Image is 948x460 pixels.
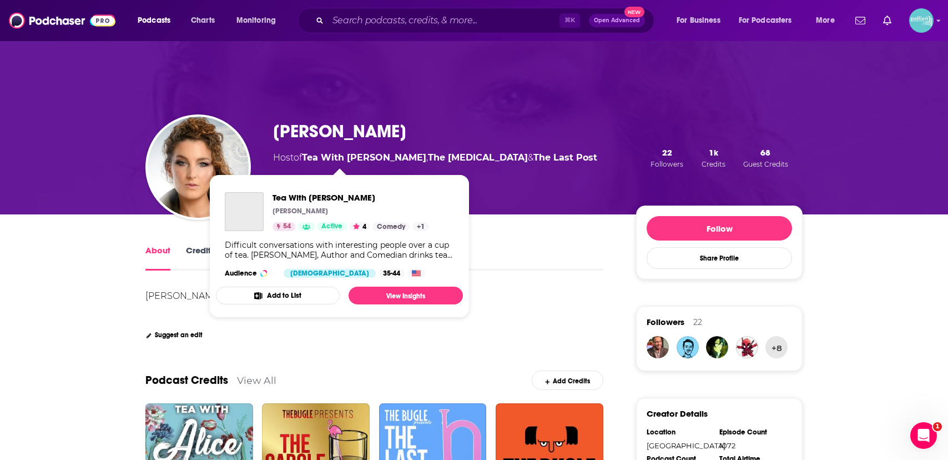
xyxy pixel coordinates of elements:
[706,336,728,358] img: erictbar
[532,371,603,390] a: Add Credits
[225,240,454,260] div: Difficult conversations with interesting people over a cup of tea. [PERSON_NAME], Author and Come...
[273,152,294,163] span: Host
[559,13,580,28] span: ⌘ K
[284,269,376,278] div: [DEMOGRAPHIC_DATA]
[909,8,934,33] button: Show profile menu
[589,14,645,27] button: Open AdvancedNew
[851,11,870,30] a: Show notifications dropdown
[647,408,708,419] h3: Creator Details
[662,147,672,158] span: 22
[145,291,419,301] div: [PERSON_NAME] is a comedian, writer, podcaster, and actress.
[145,331,203,339] a: Suggest an edit
[237,374,276,386] a: View All
[317,222,347,231] a: Active
[225,269,275,278] h3: Audience
[879,11,896,30] a: Show notifications dropdown
[145,373,228,387] a: Podcast Credits
[709,147,718,158] span: 1k
[698,147,729,169] button: 1kCredits
[273,121,406,142] h1: [PERSON_NAME]
[372,222,410,231] a: Comedy
[647,428,712,437] div: Location
[647,441,712,450] div: [GEOGRAPHIC_DATA]
[594,18,640,23] span: Open Advanced
[273,222,295,231] a: 54
[533,152,597,163] a: The Last Post
[145,245,170,271] a: About
[9,10,115,31] img: Podchaser - Follow, Share and Rate Podcasts
[651,160,683,168] span: Followers
[647,216,792,241] button: Follow
[328,12,559,29] input: Search podcasts, credits, & more...
[229,12,290,29] button: open menu
[647,147,687,169] button: 22Followers
[191,13,215,28] span: Charts
[184,12,221,29] a: Charts
[719,441,785,450] div: 1072
[743,160,788,168] span: Guest Credits
[760,147,770,158] span: 68
[138,13,170,28] span: Podcasts
[186,245,236,271] a: Credits1072
[624,7,644,17] span: New
[808,12,849,29] button: open menu
[379,269,405,278] div: 35-44
[321,221,342,232] span: Active
[740,147,791,169] button: 68Guest Credits
[719,428,785,437] div: Episode Count
[647,317,684,327] span: Followers
[909,8,934,33] img: User Profile
[302,152,426,163] a: Tea With Alice
[669,12,734,29] button: open menu
[732,12,808,29] button: open menu
[765,336,788,358] button: +8
[736,336,758,358] img: tkbroon
[225,192,264,231] a: Tea With Alice
[426,152,428,163] span: ,
[308,8,665,33] div: Search podcasts, credits, & more...
[702,160,725,168] span: Credits
[647,247,792,269] button: Share Profile
[283,221,291,232] span: 54
[693,317,702,327] div: 22
[216,287,340,304] button: Add to List
[148,117,249,218] img: Alice Fraser
[428,152,528,163] a: The Gargle
[528,152,533,163] span: &
[130,12,185,29] button: open menu
[236,13,276,28] span: Monitoring
[273,207,328,216] p: [PERSON_NAME]
[910,422,937,449] iframe: Intercom live chat
[350,222,370,231] button: 4
[647,336,669,358] img: Bluesradio62
[273,192,429,203] span: Tea With [PERSON_NAME]
[273,192,429,203] a: Tea With Alice
[677,13,720,28] span: For Business
[677,336,699,358] img: podirregular
[739,13,792,28] span: For Podcasters
[412,222,429,231] a: +1
[294,152,426,163] span: of
[933,422,942,431] span: 1
[909,8,934,33] span: Logged in as JessicaPellien
[816,13,835,28] span: More
[349,287,463,304] a: View Insights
